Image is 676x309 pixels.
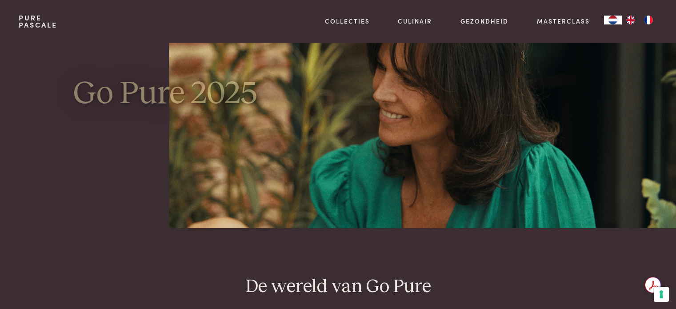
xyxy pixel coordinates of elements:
button: Uw voorkeuren voor toestemming voor trackingtechnologieën [654,287,669,302]
aside: Language selected: Nederlands [604,16,657,24]
a: Culinair [398,16,432,26]
a: FR [640,16,657,24]
a: NL [604,16,622,24]
a: Gezondheid [460,16,508,26]
a: EN [622,16,640,24]
a: Masterclass [537,16,590,26]
a: Schrijf je nu in voor Go Pure 25 [73,241,224,269]
ul: Language list [622,16,657,24]
div: Language [604,16,622,24]
h1: Go Pure 2025 [73,74,331,114]
a: PurePascale [19,14,57,28]
h2: De wereld van Go Pure [19,275,657,299]
a: Collecties [325,16,370,26]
